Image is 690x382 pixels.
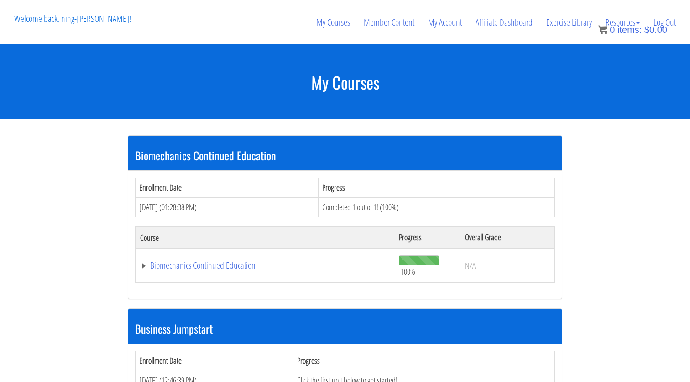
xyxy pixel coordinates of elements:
[617,25,642,35] span: items:
[598,25,667,35] a: 0 items: $0.00
[136,227,394,249] th: Course
[469,0,539,44] a: Affiliate Dashboard
[401,266,415,276] span: 100%
[539,0,599,44] a: Exercise Library
[460,249,554,283] td: N/A
[610,25,615,35] span: 0
[598,25,607,34] img: icon11.png
[394,227,460,249] th: Progress
[644,25,649,35] span: $
[136,351,293,371] th: Enrollment Date
[136,197,319,217] td: [DATE] (01:28:38 PM)
[7,0,138,37] p: Welcome back, ning-[PERSON_NAME]!
[357,0,421,44] a: Member Content
[136,178,319,197] th: Enrollment Date
[318,178,554,197] th: Progress
[460,227,554,249] th: Overall Grade
[599,0,647,44] a: Resources
[135,149,555,161] h3: Biomechanics Continued Education
[140,261,390,270] a: Biomechanics Continued Education
[318,197,554,217] td: Completed 1 out of 1! (100%)
[647,0,683,44] a: Log Out
[644,25,667,35] bdi: 0.00
[293,351,554,371] th: Progress
[309,0,357,44] a: My Courses
[421,0,469,44] a: My Account
[135,323,555,334] h3: Business Jumpstart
